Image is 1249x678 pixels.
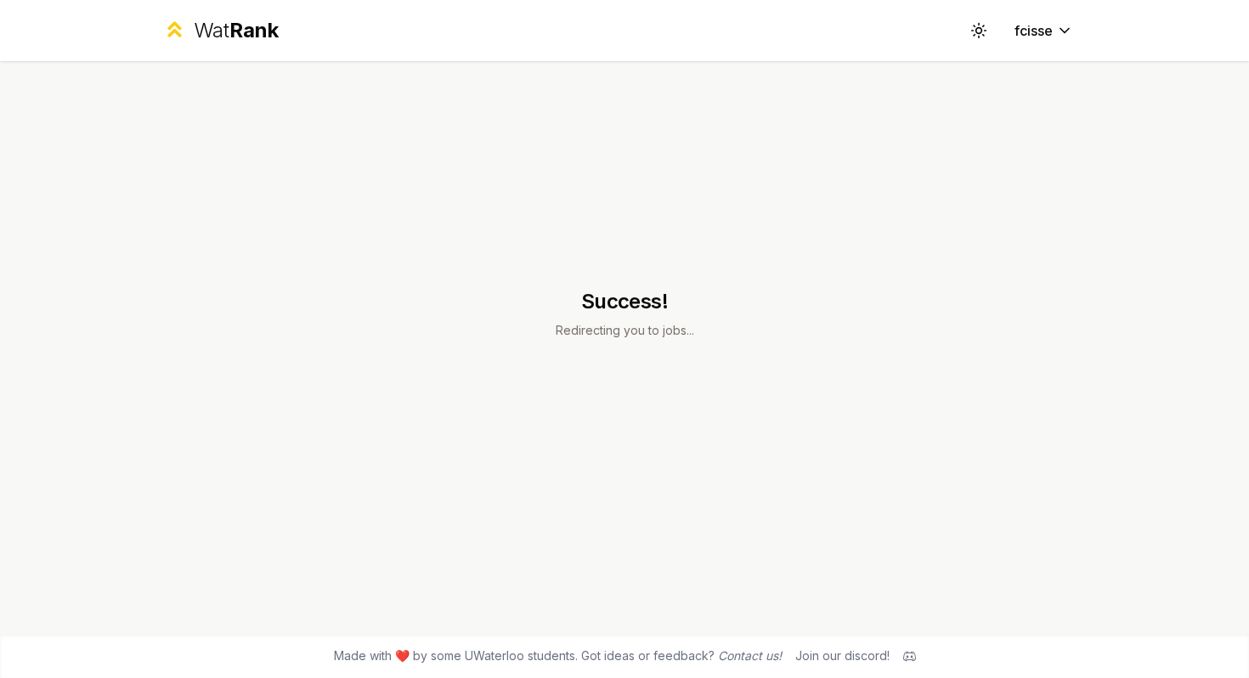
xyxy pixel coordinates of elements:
[1014,20,1053,41] span: fcisse
[556,288,694,315] h1: Success!
[1001,15,1087,46] button: fcisse
[556,322,694,339] p: Redirecting you to jobs...
[334,647,782,664] span: Made with ❤️ by some UWaterloo students. Got ideas or feedback?
[718,648,782,663] a: Contact us!
[795,647,890,664] div: Join our discord!
[229,18,279,42] span: Rank
[194,17,279,44] div: Wat
[162,17,279,44] a: WatRank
